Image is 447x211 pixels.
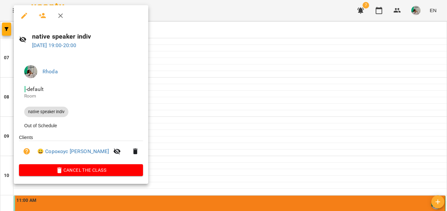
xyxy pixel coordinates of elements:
[19,164,143,176] button: Cancel the class
[24,109,68,115] span: native speaker indiv
[24,166,138,174] span: Cancel the class
[37,148,109,155] a: 😀 Сорокоус [PERSON_NAME]
[24,86,45,92] span: - default
[32,42,77,48] a: [DATE] 19:00-20:00
[19,134,143,165] ul: Clients
[32,31,143,42] h6: native speaker indiv
[19,144,35,159] button: Unpaid. Bill the attendance?
[19,120,143,132] li: Out of Schedule
[24,65,37,78] img: 078c503d515f29e44a6efff9a10fac63.jpeg
[43,68,58,75] a: Rhoda
[24,93,138,99] p: Room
